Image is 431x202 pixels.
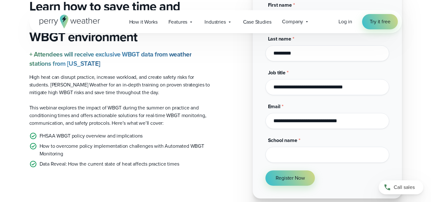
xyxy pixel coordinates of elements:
[268,103,280,110] span: Email
[265,170,315,186] button: Register Now
[370,18,390,26] span: Try it free
[268,35,291,42] span: Last name
[238,15,277,28] a: Case Studies
[379,180,423,194] a: Call sales
[204,18,226,26] span: Industries
[124,15,163,28] a: How it Works
[40,142,211,158] p: How to overcome policy implementation challenges with Automated WBGT Monitoring
[276,174,305,182] span: Register Now
[29,49,192,68] strong: + Attendees will receive exclusive WBGT data from weather stations from [US_STATE]
[362,14,398,29] a: Try it free
[338,18,352,26] a: Log in
[129,18,158,26] span: How it Works
[243,18,271,26] span: Case Studies
[29,104,211,127] p: This webinar explores the impact of WBGT during the summer on practice and conditioning times and...
[268,1,292,9] span: First name
[168,18,188,26] span: Features
[40,132,143,140] p: FHSAA WBGT policy overview and implications
[394,183,415,191] span: Call sales
[268,69,286,76] span: Job title
[40,160,179,168] p: Data Reveal: How the current state of heat affects practice times
[29,73,211,96] p: High heat can disrupt practice, increase workload, and create safety risks for students. [PERSON_...
[282,18,303,26] span: Company
[268,137,297,144] span: School name
[338,18,352,25] span: Log in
